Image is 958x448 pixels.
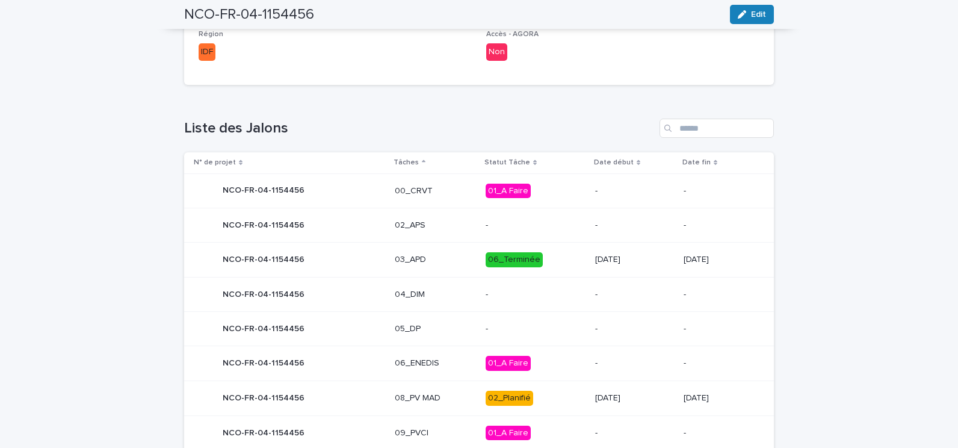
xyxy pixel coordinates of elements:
[486,290,586,300] p: -
[223,183,307,196] p: NCO-FR-04-1154456
[395,324,476,334] p: 05_DP
[486,324,586,334] p: -
[184,120,655,137] h1: Liste des Jalons
[684,324,755,334] p: -
[486,252,543,267] div: 06_Terminée
[660,119,774,138] input: Search
[223,391,307,403] p: NCO-FR-04-1154456
[595,255,674,265] p: [DATE]
[394,156,419,169] p: Tâches
[395,428,476,438] p: 09_PVCI
[194,156,236,169] p: N° de projet
[199,43,215,61] div: IDF
[595,393,674,403] p: [DATE]
[486,220,586,231] p: -
[223,322,307,334] p: NCO-FR-04-1154456
[199,31,223,38] span: Région
[486,356,531,371] div: 01_A Faire
[184,381,774,415] tr: NCO-FR-04-1154456NCO-FR-04-1154456 08_PV MAD02_Planifié[DATE][DATE]
[223,356,307,369] p: NCO-FR-04-1154456
[184,208,774,243] tr: NCO-FR-04-1154456NCO-FR-04-1154456 02_APS---
[684,428,755,438] p: -
[595,186,674,196] p: -
[682,156,711,169] p: Date fin
[395,290,476,300] p: 04_DIM
[395,393,476,403] p: 08_PV MAD
[595,358,674,369] p: -
[184,312,774,346] tr: NCO-FR-04-1154456NCO-FR-04-1154456 05_DP---
[684,290,755,300] p: -
[486,391,533,406] div: 02_Planifié
[395,186,476,196] p: 00_CRVT
[595,220,674,231] p: -
[395,220,476,231] p: 02_APS
[684,220,755,231] p: -
[486,31,539,38] span: Accès - AGORA
[486,184,531,199] div: 01_A Faire
[595,290,674,300] p: -
[184,346,774,381] tr: NCO-FR-04-1154456NCO-FR-04-1154456 06_ENEDIS01_A Faire--
[223,218,307,231] p: NCO-FR-04-1154456
[595,324,674,334] p: -
[684,393,755,403] p: [DATE]
[395,255,476,265] p: 03_APD
[223,426,307,438] p: NCO-FR-04-1154456
[184,278,774,312] tr: NCO-FR-04-1154456NCO-FR-04-1154456 04_DIM---
[684,186,755,196] p: -
[684,255,755,265] p: [DATE]
[395,358,476,369] p: 06_ENEDIS
[594,156,634,169] p: Date début
[223,252,307,265] p: NCO-FR-04-1154456
[730,5,774,24] button: Edit
[486,426,531,441] div: 01_A Faire
[751,10,766,19] span: Edit
[223,287,307,300] p: NCO-FR-04-1154456
[184,173,774,208] tr: NCO-FR-04-1154456NCO-FR-04-1154456 00_CRVT01_A Faire--
[595,428,674,438] p: -
[484,156,530,169] p: Statut Tâche
[684,358,755,369] p: -
[486,43,507,61] div: Non
[184,6,314,23] h2: NCO-FR-04-1154456
[184,243,774,278] tr: NCO-FR-04-1154456NCO-FR-04-1154456 03_APD06_Terminée[DATE][DATE]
